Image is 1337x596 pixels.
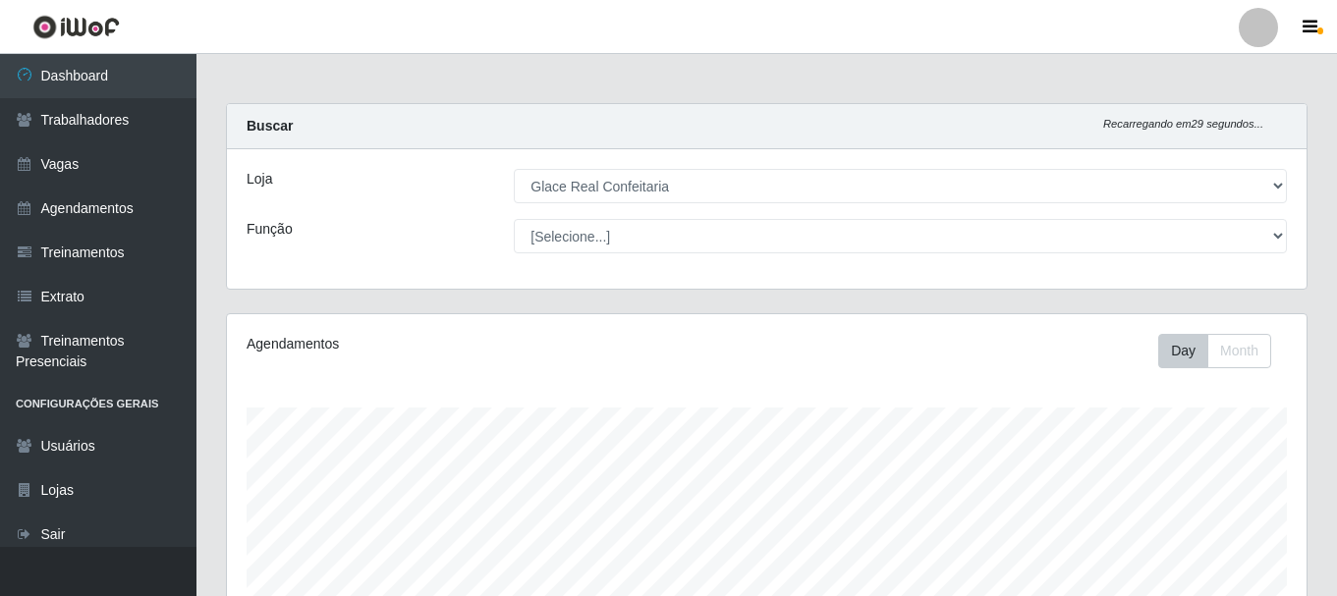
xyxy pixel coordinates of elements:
[1158,334,1287,368] div: Toolbar with button groups
[247,219,293,240] label: Função
[32,15,120,39] img: CoreUI Logo
[1207,334,1271,368] button: Month
[1158,334,1271,368] div: First group
[1158,334,1208,368] button: Day
[247,118,293,134] strong: Buscar
[247,169,272,190] label: Loja
[247,334,663,354] div: Agendamentos
[1103,118,1263,130] i: Recarregando em 29 segundos...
